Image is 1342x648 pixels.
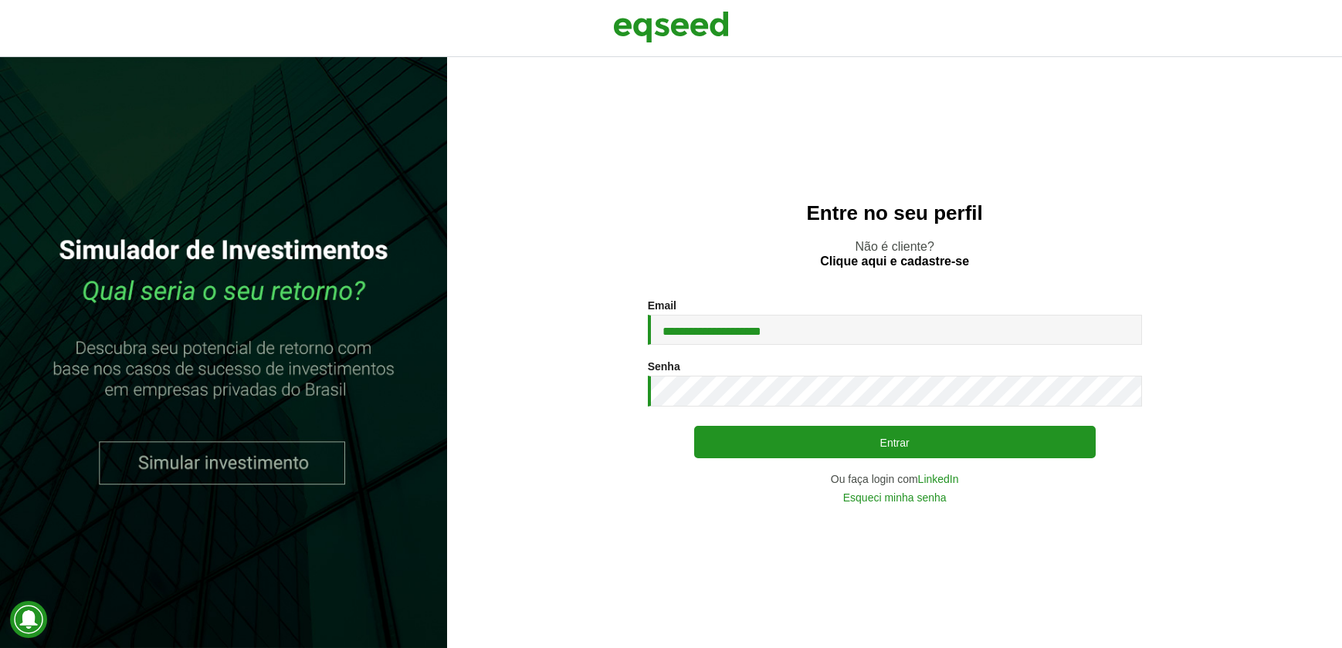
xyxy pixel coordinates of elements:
button: Entrar [694,426,1096,458]
a: Esqueci minha senha [843,492,947,503]
div: Ou faça login com [648,474,1142,484]
label: Email [648,300,676,311]
a: Clique aqui e cadastre-se [820,255,969,268]
a: LinkedIn [918,474,959,484]
p: Não é cliente? [478,239,1311,268]
img: EqSeed Logo [613,8,729,46]
label: Senha [648,361,680,372]
h2: Entre no seu perfil [478,202,1311,224]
